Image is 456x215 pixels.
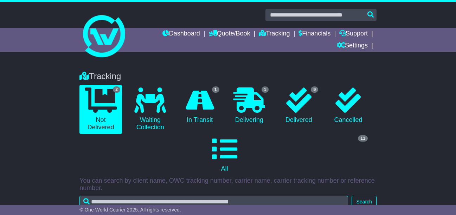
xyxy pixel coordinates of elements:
button: Search [352,196,376,208]
a: Settings [337,40,368,52]
a: Quote/Book [209,28,250,40]
div: Tracking [76,71,380,82]
a: Cancelled [327,85,370,126]
a: Dashboard [162,28,200,40]
a: 11 All [79,134,370,175]
span: 2 [113,86,120,93]
span: 1 [262,86,269,93]
a: Support [339,28,368,40]
span: 1 [212,86,219,93]
a: Tracking [259,28,290,40]
a: 1 In Transit [179,85,221,126]
a: Waiting Collection [129,85,172,134]
span: © One World Courier 2025. All rights reserved. [79,207,181,213]
a: Financials [298,28,330,40]
a: 2 Not Delivered [79,85,122,134]
a: 9 Delivered [277,85,320,126]
span: 11 [358,135,367,142]
p: You can search by client name, OWC tracking number, carrier name, carrier tracking number or refe... [79,177,377,192]
a: 1 Delivering [228,85,271,126]
span: 9 [311,86,318,93]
